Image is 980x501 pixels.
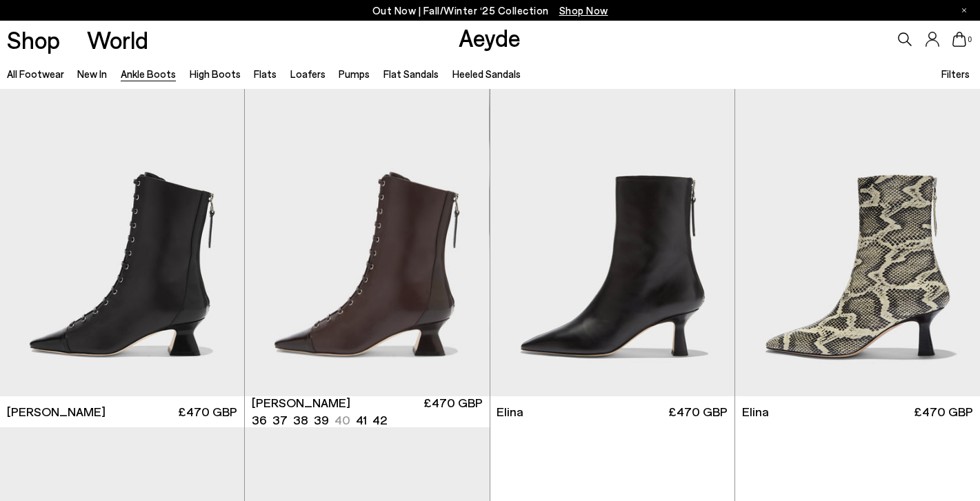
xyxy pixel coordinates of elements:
span: £470 GBP [178,403,237,420]
a: Flat Sandals [383,68,439,80]
img: Elina Ankle Boots [735,89,980,396]
a: 0 [952,32,966,47]
a: Elina £470 GBP [735,396,980,427]
img: Gwen Lace-Up Boots [489,89,733,396]
a: Loafers [290,68,326,80]
li: 39 [314,411,329,429]
a: Aeyde [459,23,521,52]
span: Navigate to /collections/new-in [559,4,608,17]
a: Shop [7,28,60,52]
a: World [87,28,148,52]
span: £470 GBP [668,403,728,420]
a: New In [77,68,107,80]
a: Elina £470 GBP [490,396,734,427]
p: Out Now | Fall/Winter ‘25 Collection [372,2,608,19]
div: 1 / 6 [245,89,489,396]
span: [PERSON_NAME] [252,394,350,411]
a: [PERSON_NAME] 36 37 38 39 40 41 42 £470 GBP [245,396,489,427]
a: High Boots [190,68,241,80]
ul: variant [252,411,383,429]
span: Elina [497,403,523,420]
a: Pumps [339,68,370,80]
span: Elina [742,403,769,420]
span: [PERSON_NAME] [7,403,106,420]
span: 0 [966,36,973,43]
img: Elina Ankle Boots [490,89,734,396]
li: 36 [252,411,267,429]
img: Gwen Lace-Up Boots [245,89,489,396]
a: Heeled Sandals [452,68,521,80]
li: 41 [356,411,367,429]
a: Ankle Boots [121,68,176,80]
div: 2 / 6 [489,89,733,396]
span: Filters [941,68,970,80]
a: All Footwear [7,68,64,80]
li: 38 [293,411,308,429]
a: 6 / 6 1 / 6 2 / 6 3 / 6 4 / 6 5 / 6 6 / 6 1 / 6 Next slide Previous slide [245,89,489,396]
a: Flats [254,68,277,80]
span: £470 GBP [423,394,483,429]
li: 37 [272,411,288,429]
li: 42 [372,411,387,429]
span: £470 GBP [914,403,973,420]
